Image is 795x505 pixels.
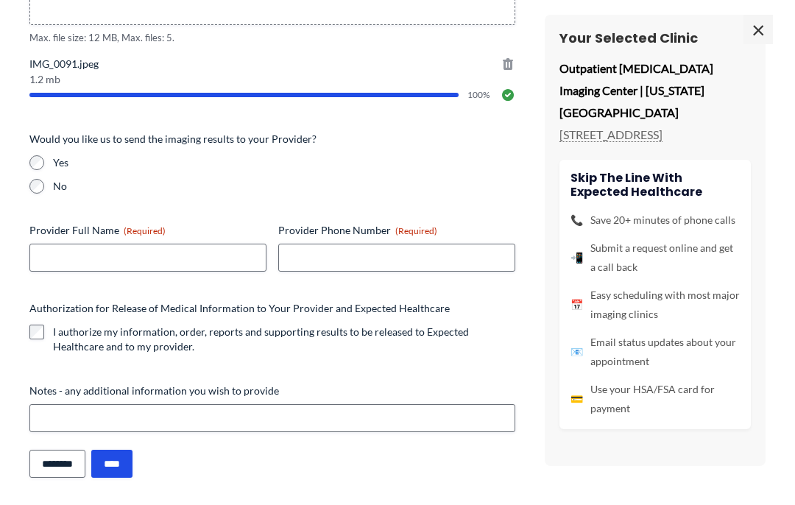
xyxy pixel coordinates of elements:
[53,155,515,170] label: Yes
[559,57,751,123] p: Outpatient [MEDICAL_DATA] Imaging Center | [US_STATE][GEOGRAPHIC_DATA]
[278,223,515,238] label: Provider Phone Number
[570,171,740,199] h4: Skip the line with Expected Healthcare
[124,225,166,236] span: (Required)
[570,389,583,409] span: 💳
[29,301,450,316] legend: Authorization for Release of Medical Information to Your Provider and Expected Healthcare
[29,57,515,71] span: IMG_0091.jpeg
[467,91,492,99] span: 100%
[570,239,740,277] li: Submit a request online and get a call back
[570,295,583,314] span: 📅
[29,223,266,238] label: Provider Full Name
[570,342,583,361] span: 📧
[29,31,515,45] span: Max. file size: 12 MB, Max. files: 5.
[570,211,583,230] span: 📞
[570,380,740,418] li: Use your HSA/FSA card for payment
[29,74,515,85] span: 1.2 mb
[53,325,515,354] label: I authorize my information, order, reports and supporting results to be released to Expected Heal...
[570,333,740,371] li: Email status updates about your appointment
[53,179,515,194] label: No
[29,384,515,398] label: Notes - any additional information you wish to provide
[29,132,317,146] legend: Would you like us to send the imaging results to your Provider?
[570,248,583,267] span: 📲
[743,15,773,44] span: ×
[559,29,751,46] h3: Your Selected Clinic
[570,211,740,230] li: Save 20+ minutes of phone calls
[570,286,740,324] li: Easy scheduling with most major imaging clinics
[395,225,437,236] span: (Required)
